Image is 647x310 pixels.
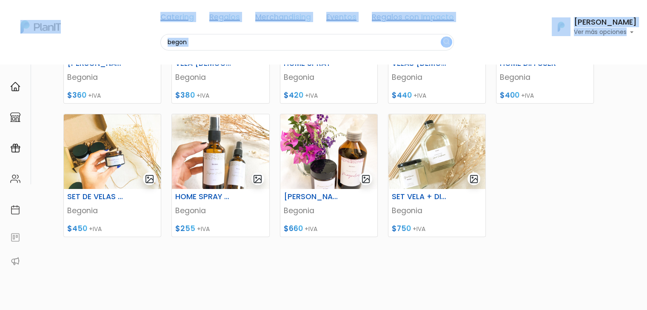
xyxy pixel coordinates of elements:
[443,38,450,46] img: search_button-432b6d5273f82d61273b3651a40e1bd1b912527efae98b1b7a1b2c0702e16a8d.svg
[62,192,129,201] h6: SET DE VELAS 3 DESEOS
[392,223,411,234] span: $750
[284,90,303,100] span: $420
[253,174,262,184] img: gallery-light
[392,72,482,83] p: Begonia
[175,72,265,83] p: Begonia
[89,225,102,233] span: +IVA
[171,114,269,237] a: gallery-light HOME SPRAY MINI Begonia $255 +IVA
[10,174,20,184] img: people-662611757002400ad9ed0e3c099ab2801c6687ba6c219adb57efc949bc21e19d.svg
[172,114,269,189] img: thumb_IMG-3784.JPG
[284,72,374,83] p: Begonia
[280,114,377,189] img: thumb_IMG-0507.JPG
[552,17,570,36] img: PlanIt Logo
[413,91,426,100] span: +IVA
[175,205,265,216] p: Begonia
[547,16,637,38] button: PlanIt Logo [PERSON_NAME] Ver más opciones
[20,20,61,34] img: PlanIt Logo
[388,114,485,189] img: thumb_IMG-1290.JPG
[197,91,209,100] span: +IVA
[280,114,378,237] a: gallery-light [PERSON_NAME] + HOME SPRAY Begonia $660 +IVA
[160,34,454,51] input: Buscá regalos, desayunos, y más
[160,14,194,24] a: Catering
[10,205,20,215] img: calendar-87d922413cdce8b2cf7b7f5f62616a5cf9e4887200fb71536465627b3292af00.svg
[10,256,20,266] img: partners-52edf745621dab592f3b2c58e3bca9d71375a7ef29c3b500c9f145b62cc070d4.svg
[574,19,637,26] h6: [PERSON_NAME]
[145,174,154,184] img: gallery-light
[175,223,195,234] span: $255
[305,91,318,100] span: +IVA
[284,223,303,234] span: $660
[209,14,240,24] a: Regalos
[88,91,101,100] span: +IVA
[469,174,479,184] img: gallery-light
[305,225,317,233] span: +IVA
[67,205,157,216] p: Begonia
[255,14,311,24] a: Merchandising
[64,114,161,189] img: thumb_IMG-3409-jpg.JPG
[67,72,157,83] p: Begonia
[361,174,371,184] img: gallery-light
[10,82,20,92] img: home-e721727adea9d79c4d83392d1f703f7f8bce08238fde08b1acbfd93340b81755.svg
[67,90,86,100] span: $360
[67,223,87,234] span: $450
[372,14,454,24] a: Regalos con Impacto
[10,143,20,153] img: campaigns-02234683943229c281be62815700db0a1741e53638e28bf9629b52c665b00959.svg
[284,205,374,216] p: Begonia
[500,72,590,83] p: Begonia
[10,112,20,122] img: marketplace-4ceaa7011d94191e9ded77b95e3339b90024bf715f7c57f8cf31f2d8c509eaba.svg
[170,192,237,201] h6: HOME SPRAY MINI
[279,192,346,201] h6: [PERSON_NAME] + HOME SPRAY
[175,90,195,100] span: $380
[197,225,210,233] span: +IVA
[413,225,425,233] span: +IVA
[326,14,356,24] a: Eventos
[521,91,534,100] span: +IVA
[63,114,161,237] a: gallery-light SET DE VELAS 3 DESEOS Begonia $450 +IVA
[387,192,454,201] h6: SET VELA + DIFFUSER
[392,205,482,216] p: Begonia
[44,8,123,25] div: ¿Necesitás ayuda?
[574,29,637,35] p: Ver más opciones
[10,232,20,242] img: feedback-78b5a0c8f98aac82b08bfc38622c3050aee476f2c9584af64705fc4e61158814.svg
[388,114,486,237] a: gallery-light SET VELA + DIFFUSER Begonia $750 +IVA
[500,90,519,100] span: $400
[392,90,412,100] span: $440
